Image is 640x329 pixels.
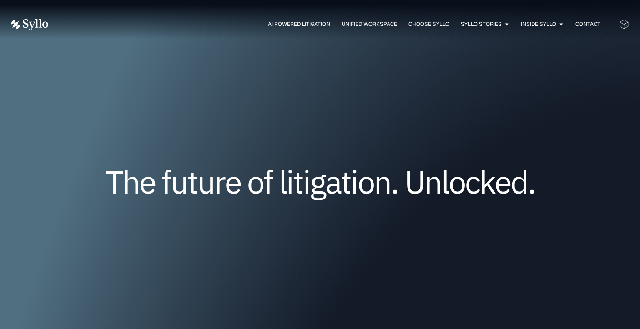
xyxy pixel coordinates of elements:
a: Choose Syllo [408,20,449,28]
a: Unified Workspace [342,20,397,28]
nav: Menu [66,20,600,29]
h1: The future of litigation. Unlocked. [66,167,574,197]
a: Contact [575,20,600,28]
a: AI Powered Litigation [268,20,330,28]
img: Vector [11,19,48,30]
div: Menu Toggle [66,20,600,29]
a: Syllo Stories [461,20,502,28]
a: Inside Syllo [521,20,556,28]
